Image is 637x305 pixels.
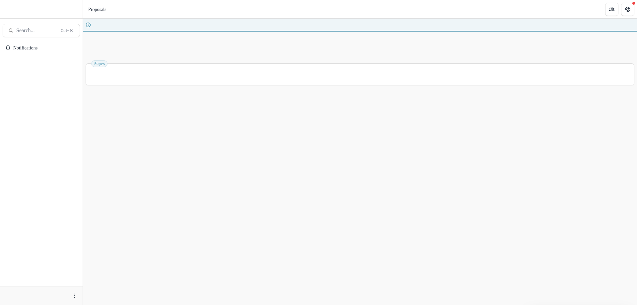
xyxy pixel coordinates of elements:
[621,3,634,16] button: Get Help
[58,27,74,34] div: Ctrl + K
[16,27,55,34] span: Search...
[94,61,108,66] span: Stages
[13,45,77,51] span: Notifications
[88,6,111,13] div: Proposals
[3,42,80,53] button: Notifications
[3,24,80,37] button: Search...
[605,3,618,16] button: Partners
[86,4,114,14] nav: breadcrumb
[71,292,79,300] button: More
